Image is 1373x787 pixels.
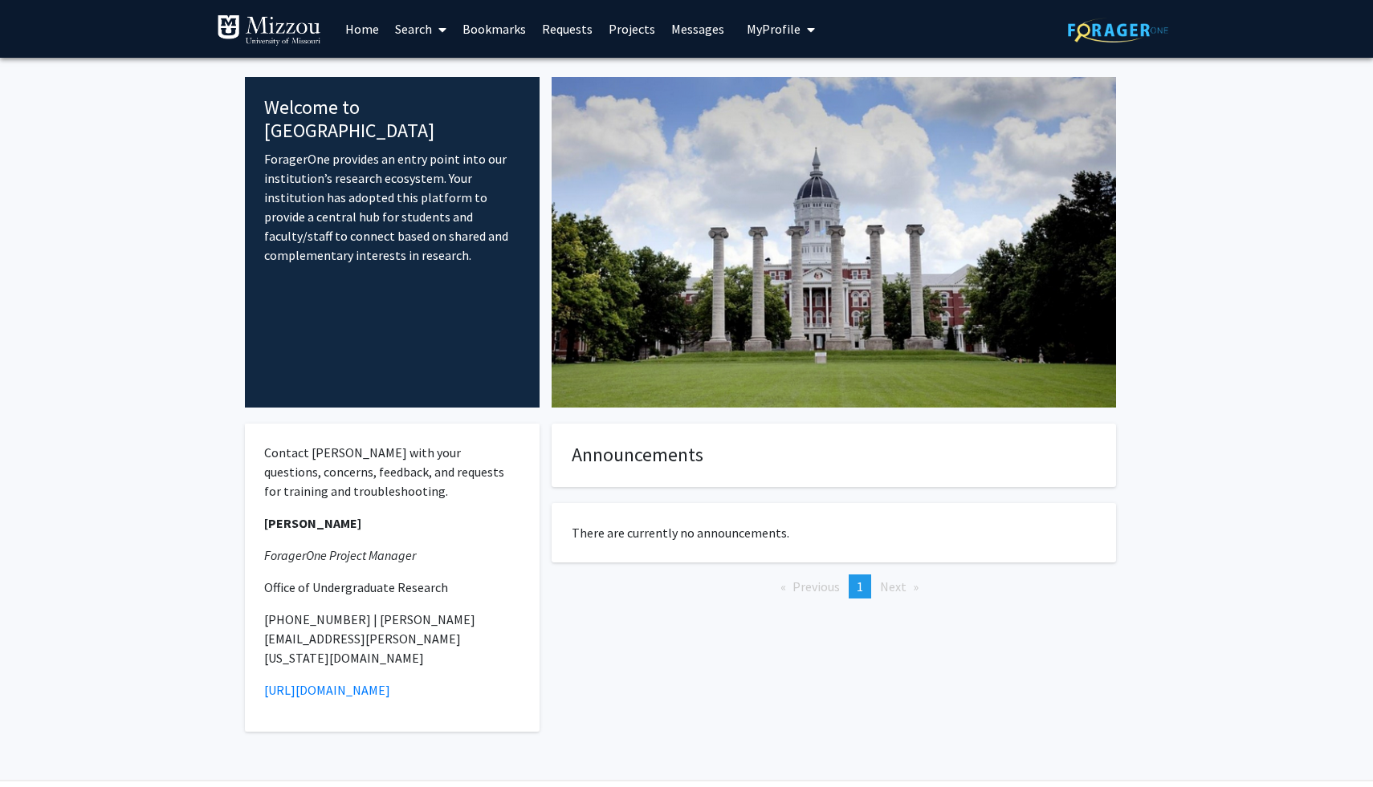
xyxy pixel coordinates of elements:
[264,96,520,143] h4: Welcome to [GEOGRAPHIC_DATA]
[337,1,387,57] a: Home
[264,443,520,501] p: Contact [PERSON_NAME] with your questions, concerns, feedback, and requests for training and trou...
[264,610,520,667] p: [PHONE_NUMBER] | [PERSON_NAME][EMAIL_ADDRESS][PERSON_NAME][US_STATE][DOMAIN_NAME]
[264,149,520,265] p: ForagerOne provides an entry point into our institution’s research ecosystem. Your institution ha...
[552,574,1116,598] ul: Pagination
[601,1,663,57] a: Projects
[572,444,1096,467] h4: Announcements
[264,515,361,531] strong: [PERSON_NAME]
[663,1,732,57] a: Messages
[747,21,801,37] span: My Profile
[880,578,907,594] span: Next
[264,578,520,597] p: Office of Undergraduate Research
[12,715,68,775] iframe: Chat
[264,547,416,563] em: ForagerOne Project Manager
[454,1,534,57] a: Bookmarks
[217,14,321,47] img: University of Missouri Logo
[1068,18,1168,43] img: ForagerOne Logo
[264,682,390,698] a: [URL][DOMAIN_NAME]
[552,77,1116,408] img: Cover Image
[857,578,863,594] span: 1
[572,523,1096,542] p: There are currently no announcements.
[534,1,601,57] a: Requests
[387,1,454,57] a: Search
[792,578,840,594] span: Previous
